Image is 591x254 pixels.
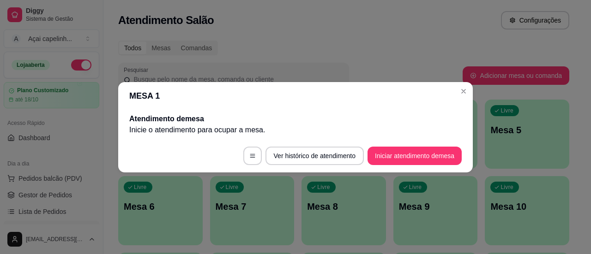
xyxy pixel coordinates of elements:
[129,124,462,136] p: Inicie o atendimento para ocupar a mesa .
[129,113,462,124] h2: Atendimento de mesa
[368,147,462,165] button: Iniciar atendimento demesa
[118,82,473,110] header: MESA 1
[456,84,471,99] button: Close
[265,147,364,165] button: Ver histórico de atendimento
